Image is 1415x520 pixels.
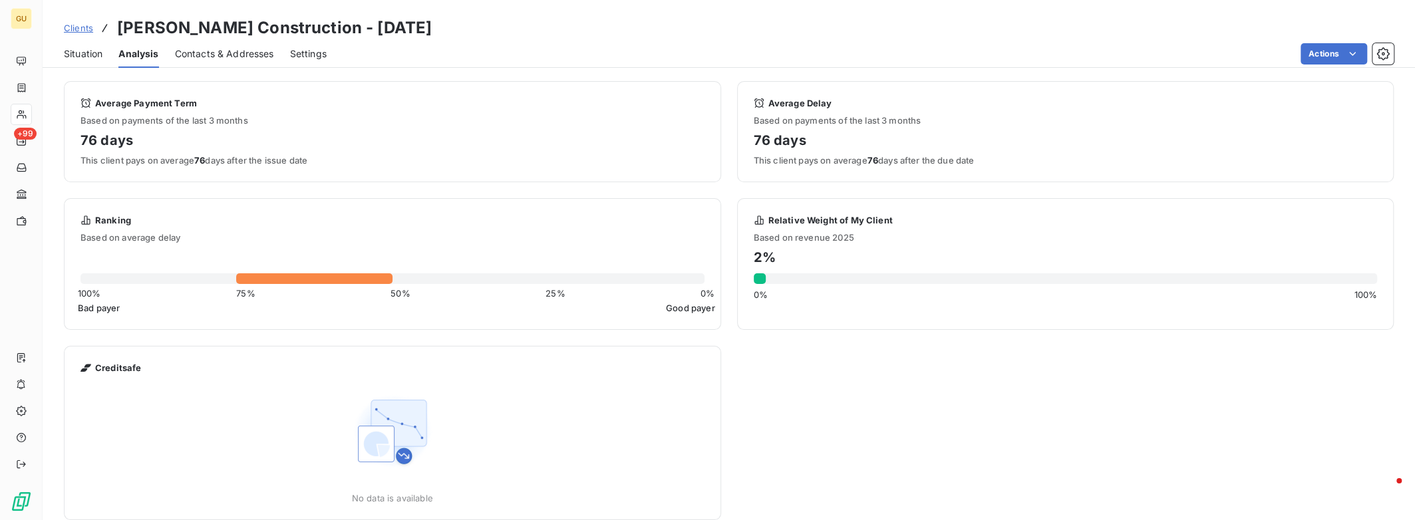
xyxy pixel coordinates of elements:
[754,115,1378,126] span: Based on payments of the last 3 months
[867,155,878,166] span: 76
[95,215,131,225] span: Ranking
[754,130,1378,151] h4: 76 days
[290,47,327,61] span: Settings
[95,98,197,108] span: Average Payment Term
[80,130,705,151] h4: 76 days
[64,47,102,61] span: Situation
[11,491,32,512] img: Logo LeanPay
[1370,475,1402,507] iframe: Intercom live chat
[175,47,274,61] span: Contacts & Addresses
[117,16,432,40] h3: [PERSON_NAME] Construction - [DATE]
[754,155,1378,166] span: This client pays on average days after the due date
[65,232,720,243] span: Based on average delay
[754,232,1378,243] span: Based on revenue 2025
[666,303,715,313] span: Good payer
[350,389,435,474] img: Empty state
[64,21,93,35] a: Clients
[14,128,37,140] span: +99
[754,289,768,300] span: 0 %
[236,288,255,299] span: 75 %
[80,115,705,126] span: Based on payments of the last 3 months
[1301,43,1367,65] button: Actions
[1354,289,1377,300] span: 100 %
[78,288,101,299] span: 100 %
[80,155,705,166] span: This client pays on average days after the issue date
[768,215,893,225] span: Relative Weight of My Client
[64,23,93,33] span: Clients
[754,247,1378,268] h4: 2 %
[118,47,158,61] span: Analysis
[11,8,32,29] div: GU
[352,493,433,503] span: No data is available
[95,362,142,373] span: Creditsafe
[768,98,832,108] span: Average Delay
[194,155,205,166] span: 76
[701,288,714,299] span: 0 %
[546,288,565,299] span: 25 %
[391,288,410,299] span: 50 %
[78,303,120,313] span: Bad payer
